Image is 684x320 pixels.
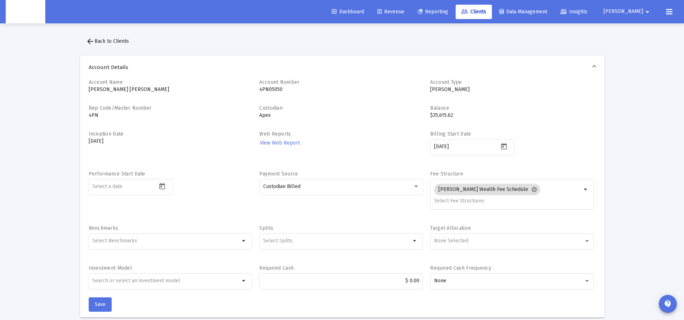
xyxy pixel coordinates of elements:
p: 4PN05050 [259,86,423,93]
label: Target Allocation [430,225,471,231]
label: Billing Start Date [430,131,471,137]
p: [PERSON_NAME] [PERSON_NAME] [89,86,252,93]
label: Payment Source [259,171,298,177]
span: Data Management [499,9,547,15]
p: [DATE] [89,138,252,145]
label: Rep Code/Master Number [89,105,152,111]
button: Open calendar [157,181,167,191]
mat-icon: arrow_drop_down [240,276,248,285]
label: Splits [259,225,273,231]
div: Account Details [80,79,604,317]
mat-chip-list: Selection [263,237,411,245]
span: Clients [461,9,486,15]
label: Account Number [259,79,299,85]
label: Account Name [89,79,123,85]
mat-icon: arrow_drop_down [411,237,419,245]
mat-icon: contact_support [664,300,672,308]
span: Custodian Billed [263,183,301,189]
span: Revenue [377,9,404,15]
input: Select Benchmarks [92,238,240,244]
span: Save [95,301,106,307]
a: Data Management [494,5,553,19]
input: Select a date [434,144,499,150]
mat-expansion-panel-header: Account Details [80,56,604,79]
mat-chip-list: Selection [92,237,240,245]
button: [PERSON_NAME] [595,4,660,19]
mat-icon: cancel [531,186,538,193]
input: Select a date [92,184,157,189]
button: Save [89,297,112,312]
button: Open calendar [499,141,509,151]
p: $35,615.62 [430,112,594,119]
img: Dashboard [11,5,40,19]
mat-icon: arrow_back [86,37,94,46]
label: Investment Model [89,265,132,271]
label: Fee Structure [430,171,463,177]
label: Balance [430,105,449,111]
label: Performance Start Date [89,171,145,177]
mat-icon: arrow_drop_down [582,185,590,194]
span: Insights [560,9,587,15]
label: Benchmarks [89,225,118,231]
span: None [434,278,446,284]
label: Required Cash Frequency [430,265,491,271]
input: $2000.00 [263,278,419,284]
label: Required Cash [259,265,294,271]
a: Revenue [372,5,410,19]
label: Account Type [430,79,462,85]
span: Reporting [418,9,448,15]
label: Web Reports [259,131,291,137]
input: Select Splits [263,238,411,244]
span: Back to Clients [86,38,129,44]
span: View Web Report [260,140,300,146]
span: None Selected [434,238,468,244]
p: 4PN [89,112,252,119]
input: undefined [92,278,240,284]
label: Custodian [259,105,283,111]
a: Dashboard [326,5,370,19]
span: Dashboard [332,9,364,15]
a: Reporting [412,5,454,19]
input: Select Fee Structures [434,198,582,204]
p: [PERSON_NAME] [430,86,594,93]
mat-chip: [PERSON_NAME] Wealth Fee Schedule [434,184,540,195]
span: Account Details [89,64,593,71]
mat-icon: arrow_drop_down [240,237,248,245]
label: Inception Date [89,131,124,137]
mat-icon: arrow_drop_down [643,5,652,19]
a: View Web Report [259,138,301,148]
a: Clients [456,5,492,19]
a: Insights [555,5,593,19]
mat-chip-list: Selection [434,182,582,205]
button: Back to Clients [80,34,135,49]
span: [PERSON_NAME] [604,9,643,15]
p: Apex [259,112,423,119]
